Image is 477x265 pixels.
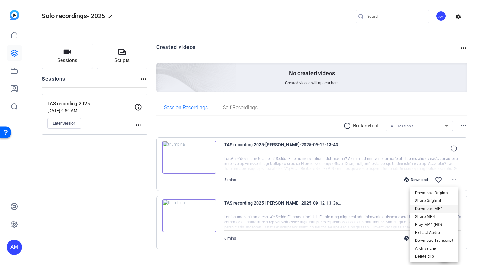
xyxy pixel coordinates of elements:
[415,253,453,260] span: Delete clip
[415,189,453,197] span: Download Original
[415,237,453,244] span: Download Transcript
[415,221,453,228] span: Play MP4 (HQ)
[415,245,453,252] span: Archive clip
[415,213,453,221] span: Share MP4
[415,205,453,213] span: Download MP4
[415,229,453,236] span: Extract Audio
[415,197,453,205] span: Share Original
